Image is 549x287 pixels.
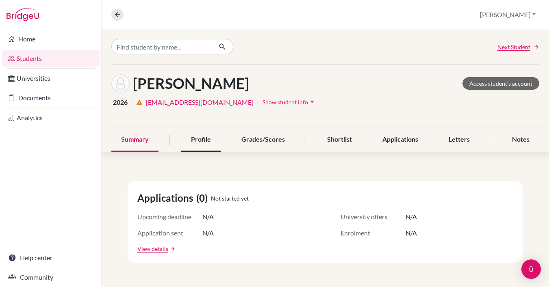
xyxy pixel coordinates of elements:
div: Summary [111,128,158,152]
span: (0) [196,191,211,205]
a: Documents [2,90,100,106]
a: Home [2,31,100,47]
div: Shortlist [317,128,362,152]
span: N/A [406,212,417,222]
span: | [257,97,259,107]
button: [PERSON_NAME] [476,7,539,22]
span: Applications [137,191,196,205]
div: Open Intercom Messenger [521,259,541,279]
a: Students [2,50,100,67]
span: N/A [406,228,417,238]
span: Show student info [263,99,308,106]
a: View details [137,244,168,253]
span: N/A [202,228,214,238]
span: Upcoming deadline [137,212,202,222]
span: University offers [341,212,406,222]
i: arrow_drop_down [308,98,316,106]
span: Enrolment [341,228,406,238]
div: Applications [373,128,428,152]
span: Not started yet [211,194,249,203]
input: Find student by name... [111,39,212,54]
span: N/A [202,212,214,222]
i: warning [136,99,143,106]
img: Bridge-U [7,8,39,21]
a: Help center [2,250,100,266]
a: [EMAIL_ADDRESS][DOMAIN_NAME] [146,97,254,107]
a: Analytics [2,110,100,126]
span: Next Student [497,43,530,51]
div: Letters [439,128,480,152]
div: Profile [181,128,221,152]
button: Show student infoarrow_drop_down [262,96,317,108]
span: 2026 [113,97,128,107]
a: Access student's account [462,77,539,90]
a: Universities [2,70,100,86]
a: Community [2,269,100,285]
a: Next Student [497,43,539,51]
span: Application sent [137,228,202,238]
h1: [PERSON_NAME] [133,75,249,92]
div: Notes [502,128,539,152]
span: | [131,97,133,107]
img: Zhan WANG's avatar [111,74,130,93]
div: Grades/Scores [232,128,295,152]
a: arrow_forward [168,246,176,252]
